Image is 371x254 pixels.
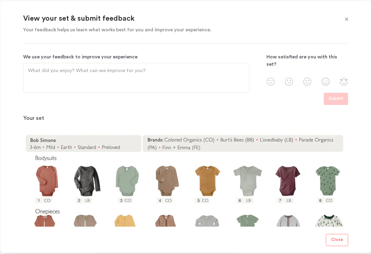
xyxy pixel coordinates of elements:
[324,93,348,105] button: Submit
[23,53,249,61] p: We use your feedback to improve your experience
[329,95,343,103] p: Submit
[266,53,348,68] p: How satisfied are you with this set?
[23,115,348,122] p: Your set
[331,236,343,244] p: Close
[23,26,333,33] p: Your feedback helps us learn what works best for you and improve your experience.
[23,14,333,24] p: View your set & submit feedback
[326,234,348,246] button: Close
